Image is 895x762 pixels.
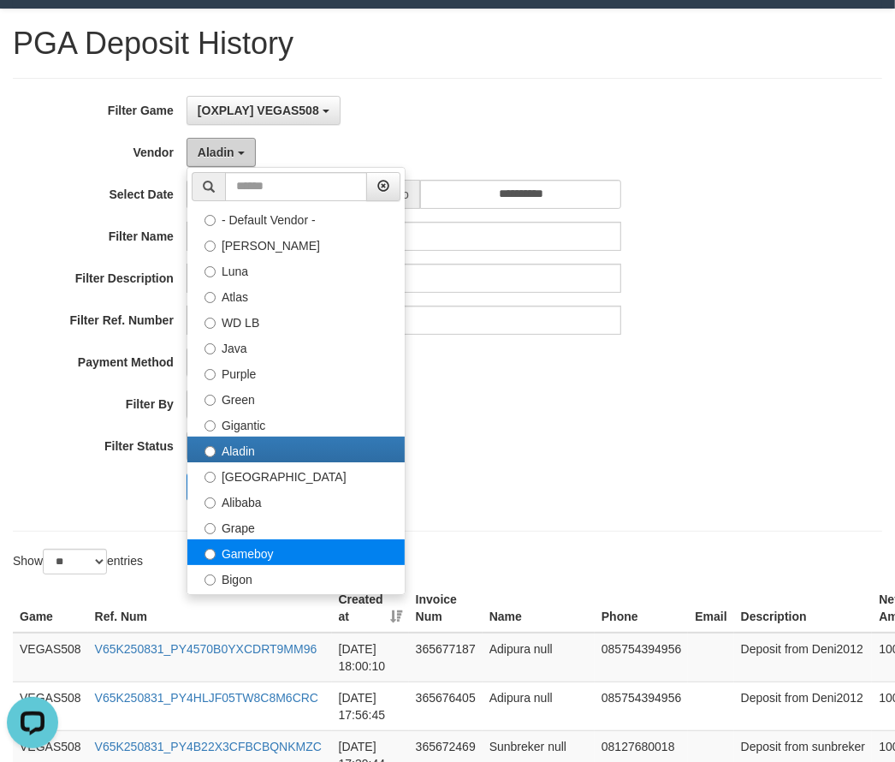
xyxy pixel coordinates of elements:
label: Purple [187,360,405,385]
input: WD LB [204,318,216,329]
label: Grape [187,514,405,539]
label: Atlas [187,283,405,308]
th: Created at: activate to sort column ascending [332,584,409,633]
th: Name [483,584,595,633]
select: Showentries [43,549,107,574]
label: Allstar [187,591,405,616]
label: Java [187,334,405,360]
span: Aladin [198,146,234,159]
h1: PGA Deposit History [13,27,882,61]
label: Aladin [187,437,405,462]
input: Grape [204,523,216,534]
th: Game [13,584,88,633]
input: [PERSON_NAME] [204,241,216,252]
label: Gameboy [187,539,405,565]
th: Email [688,584,733,633]
button: [OXPLAY] VEGAS508 [187,96,341,125]
td: 365677187 [409,633,483,682]
input: - Default Vendor - [204,215,216,226]
td: [DATE] 18:00:10 [332,633,409,682]
input: Gameboy [204,549,216,560]
input: Java [204,343,216,354]
input: Luna [204,266,216,277]
td: VEGAS508 [13,682,88,730]
input: [GEOGRAPHIC_DATA] [204,472,216,483]
a: V65K250831_PY4B22X3CFBCBQNKMZC [95,740,322,753]
td: 085754394956 [595,682,688,730]
label: Luna [187,257,405,283]
td: Deposit from Deni2012 [734,682,873,730]
input: Green [204,395,216,406]
th: Ref. Num [88,584,332,633]
label: Green [187,385,405,411]
td: VEGAS508 [13,633,88,682]
input: Atlas [204,292,216,303]
label: Show entries [13,549,143,574]
input: Aladin [204,446,216,457]
td: 365676405 [409,682,483,730]
label: [GEOGRAPHIC_DATA] [187,462,405,488]
td: Deposit from Deni2012 [734,633,873,682]
a: V65K250831_PY4HLJF05TW8C8M6CRC [95,691,318,705]
input: Gigantic [204,420,216,432]
label: WD LB [187,308,405,334]
button: Open LiveChat chat widget [7,7,58,58]
label: Gigantic [187,411,405,437]
td: 085754394956 [595,633,688,682]
th: Invoice Num [409,584,483,633]
td: Adipura null [483,633,595,682]
th: Description [734,584,873,633]
button: Aladin [187,138,256,167]
input: Bigon [204,574,216,586]
td: Adipura null [483,682,595,730]
th: Phone [595,584,688,633]
label: [PERSON_NAME] [187,231,405,257]
td: [DATE] 17:56:45 [332,682,409,730]
input: Alibaba [204,497,216,509]
a: V65K250831_PY4570B0YXCDRT9MM96 [95,642,317,656]
input: Purple [204,369,216,380]
label: - Default Vendor - [187,205,405,231]
label: Alibaba [187,488,405,514]
span: [OXPLAY] VEGAS508 [198,104,319,117]
label: Bigon [187,565,405,591]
